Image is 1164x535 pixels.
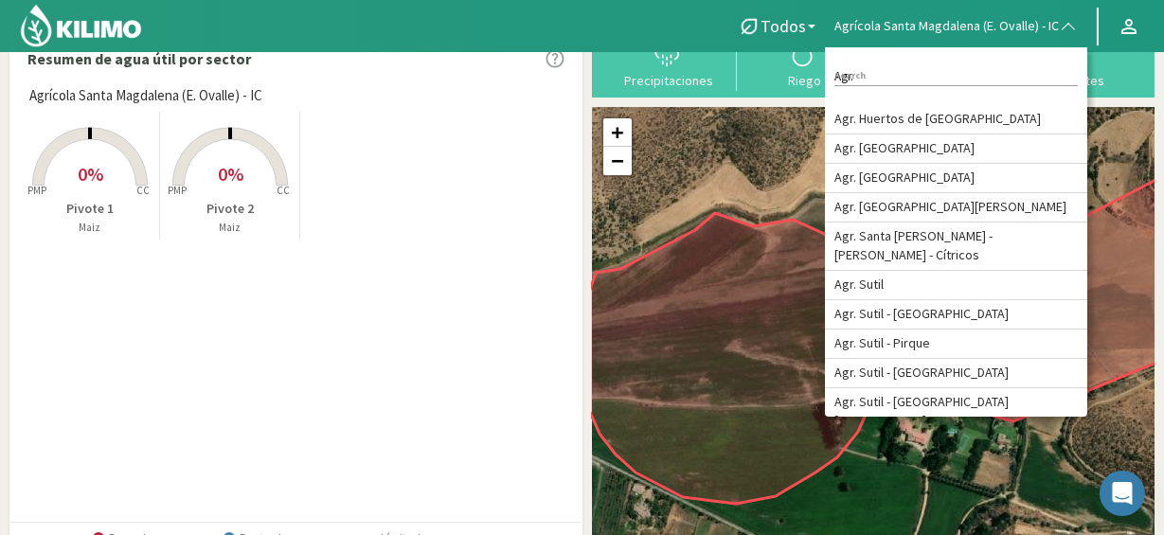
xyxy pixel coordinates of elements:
[29,85,262,107] span: Agrícola Santa Magdalena (E. Ovalle) - IC
[743,74,868,87] div: Riego
[136,185,150,198] tspan: CC
[160,199,299,219] p: Pivote 2
[27,47,251,70] p: Resumen de agua útil por sector
[825,164,1087,193] li: Agr. [GEOGRAPHIC_DATA]
[825,6,1087,47] button: Agrícola Santa Magdalena (E. Ovalle) - IC
[834,17,1059,36] span: Agrícola Santa Magdalena (E. Ovalle) - IC
[27,185,45,198] tspan: PMP
[825,193,1087,223] li: Agr. [GEOGRAPHIC_DATA][PERSON_NAME]
[825,388,1087,437] li: Agr. Sutil - [GEOGRAPHIC_DATA][PERSON_NAME]
[1100,471,1145,516] div: Open Intercom Messenger
[761,16,806,36] span: Todos
[825,359,1087,388] li: Agr. Sutil - [GEOGRAPHIC_DATA]
[825,300,1087,330] li: Agr. Sutil - [GEOGRAPHIC_DATA]
[603,147,632,175] a: Zoom out
[603,118,632,147] a: Zoom in
[737,38,873,88] button: Riego
[825,105,1087,134] li: Agr. Huertos de [GEOGRAPHIC_DATA]
[825,223,1087,271] li: Agr. Santa [PERSON_NAME] - [PERSON_NAME] - Cítricos
[277,185,290,198] tspan: CC
[167,185,186,198] tspan: PMP
[160,220,299,236] p: Maiz
[20,199,159,219] p: Pivote 1
[218,162,243,186] span: 0%
[607,74,732,87] div: Precipitaciones
[78,162,103,186] span: 0%
[825,330,1087,359] li: Agr. Sutil - Pirque
[20,220,159,236] p: Maiz
[19,3,143,48] img: Kilimo
[825,134,1087,164] li: Agr. [GEOGRAPHIC_DATA]
[825,271,1087,300] li: Agr. Sutil
[601,38,738,88] button: Precipitaciones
